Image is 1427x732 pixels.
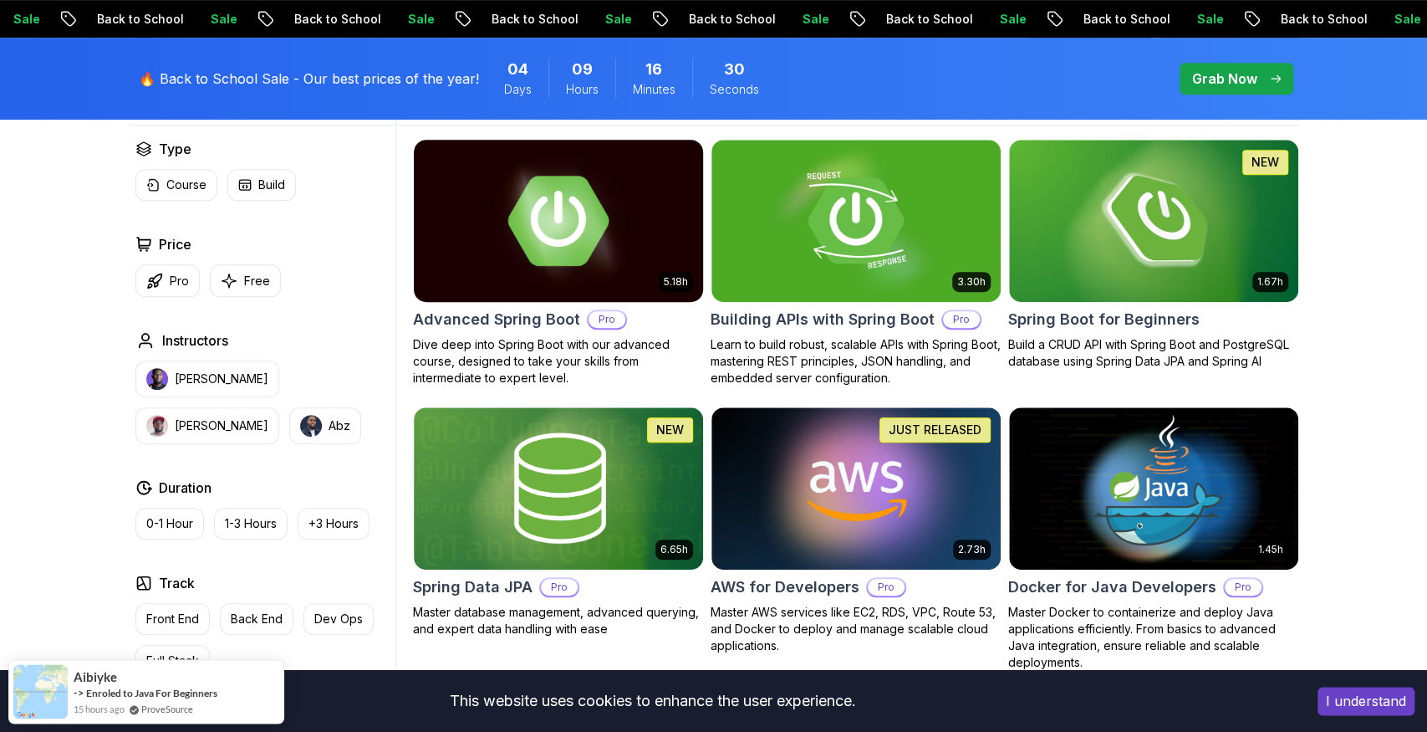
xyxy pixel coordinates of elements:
button: instructor img[PERSON_NAME] [135,407,279,444]
h2: Type [159,139,191,159]
span: Seconds [710,81,759,98]
p: Back to School [744,11,858,28]
p: Dev Ops [314,611,363,627]
span: 16 Minutes [645,58,662,81]
p: Sale [660,11,714,28]
p: Free [244,273,270,289]
p: Back End [231,611,283,627]
p: Sale [463,11,517,28]
p: JUST RELEASED [889,422,981,438]
p: Back to School [349,11,463,28]
p: NEW [656,422,684,438]
p: Master database management, advanced querying, and expert data handling with ease [413,604,704,637]
a: Building APIs with Spring Boot card3.30hBuilding APIs with Spring BootProLearn to build robust, s... [711,139,1001,386]
p: 2.73h [958,543,986,556]
button: instructor img[PERSON_NAME] [135,361,279,397]
img: instructor img [300,415,322,437]
span: 30 Seconds [724,58,745,81]
h2: Building APIs with Spring Boot [711,308,935,331]
img: AWS for Developers card [711,407,1001,570]
button: 1-3 Hours [214,508,288,540]
p: 0-1 Hour [146,515,193,532]
button: Build [227,169,296,201]
p: Learn to build robust, scalable APIs with Spring Boot, mastering REST principles, JSON handling, ... [711,336,1001,386]
img: Docker for Java Developers card [1009,407,1298,570]
a: Docker for Java Developers card1.45hDocker for Java DevelopersProMaster Docker to containerize an... [1008,407,1299,671]
h2: Duration [159,478,212,498]
span: Minutes [633,81,675,98]
span: Aibiyke [74,670,117,684]
p: Master Docker to containerize and deploy Java applications efficiently. From basics to advanced J... [1008,604,1299,671]
img: Spring Boot for Beginners card [1009,140,1298,302]
p: Dive deep into Spring Boot with our advanced course, designed to take your skills from intermedia... [413,336,704,386]
h2: Track [159,573,195,593]
button: Accept cookies [1317,687,1414,715]
span: 4 Days [507,58,528,81]
p: NEW [1251,154,1279,171]
p: Sale [266,11,319,28]
p: Pro [541,579,578,596]
img: instructor img [146,368,168,390]
span: Hours [566,81,599,98]
button: Dev Ops [303,603,374,635]
h2: Instructors [162,330,228,351]
span: Days [504,81,532,98]
p: Pro [170,273,189,289]
button: Front End [135,603,210,635]
p: +3 Hours [308,515,359,532]
h2: Spring Data JPA [413,576,533,599]
a: AWS for Developers card2.73hJUST RELEASEDAWS for DevelopersProMaster AWS services like EC2, RDS, ... [711,407,1001,654]
a: Spring Boot for Beginners card1.67hNEWSpring Boot for BeginnersBuild a CRUD API with Spring Boot ... [1008,139,1299,370]
p: Pro [868,579,905,596]
button: Course [135,169,217,201]
button: Back End [220,603,293,635]
p: Full Stack [146,653,199,669]
h2: Spring Boot for Beginners [1008,308,1200,331]
a: Enroled to Java For Beginners [86,687,217,699]
p: Course [166,177,206,193]
p: Sale [1055,11,1108,28]
h2: AWS for Developers [711,576,859,599]
button: Pro [135,264,200,297]
p: [PERSON_NAME] [175,417,268,434]
img: instructor img [146,415,168,437]
a: ProveSource [141,702,193,716]
p: Master AWS services like EC2, RDS, VPC, Route 53, and Docker to deploy and manage scalable cloud ... [711,604,1001,654]
img: Advanced Spring Boot card [406,136,710,305]
span: -> [74,686,84,699]
button: instructor imgAbz [289,407,361,444]
img: Building APIs with Spring Boot card [711,140,1001,302]
p: 3.30h [957,275,986,289]
p: Build a CRUD API with Spring Boot and PostgreSQL database using Spring Data JPA and Spring AI [1008,336,1299,370]
p: Sale [1252,11,1306,28]
p: Sale [858,11,911,28]
button: 0-1 Hour [135,508,204,540]
div: This website uses cookies to enhance the user experience. [13,683,1292,719]
h2: Price [159,234,191,254]
p: Back to School [1139,11,1252,28]
p: 6.65h [660,543,688,556]
p: Front End [146,611,199,627]
p: 1.67h [1257,275,1283,289]
span: 9 Hours [572,58,593,81]
p: 5.18h [664,275,688,289]
span: 15 hours ago [74,702,125,716]
a: Advanced Spring Boot card5.18hAdvanced Spring BootProDive deep into Spring Boot with our advanced... [413,139,704,386]
button: Full Stack [135,645,210,677]
a: Spring Data JPA card6.65hNEWSpring Data JPAProMaster database management, advanced querying, and ... [413,407,704,637]
p: Sale [69,11,122,28]
p: [PERSON_NAME] [175,371,268,387]
p: 🔥 Back to School Sale - Our best prices of the year! [139,69,479,89]
p: Pro [943,311,980,328]
p: Grab Now [1192,69,1257,89]
p: Back to School [941,11,1055,28]
p: Pro [1225,579,1261,596]
p: Back to School [152,11,266,28]
p: Pro [589,311,625,328]
button: +3 Hours [298,508,369,540]
h2: Docker for Java Developers [1008,576,1216,599]
img: provesource social proof notification image [13,664,68,719]
h2: Advanced Spring Boot [413,308,580,331]
p: Back to School [547,11,660,28]
button: Free [210,264,281,297]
